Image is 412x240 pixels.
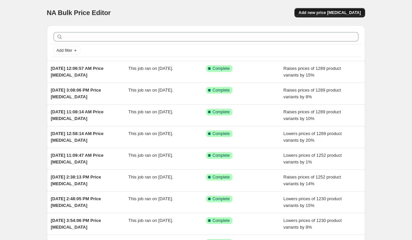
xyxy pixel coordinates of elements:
[47,9,111,16] span: NA Bulk Price Editor
[213,174,230,180] span: Complete
[283,66,341,78] span: Raises prices of 1289 product variants by 15%
[128,109,173,114] span: This job ran on [DATE].
[51,218,101,230] span: [DATE] 3:54:06 PM Price [MEDICAL_DATA]
[51,88,101,99] span: [DATE] 3:08:06 PM Price [MEDICAL_DATA]
[51,66,104,78] span: [DATE] 12:06:57 AM Price [MEDICAL_DATA]
[213,218,230,223] span: Complete
[51,153,104,164] span: [DATE] 11:09:47 AM Price [MEDICAL_DATA]
[294,8,365,17] button: Add new price [MEDICAL_DATA]
[54,46,80,54] button: Add filter
[51,196,101,208] span: [DATE] 2:48:05 PM Price [MEDICAL_DATA]
[298,10,361,15] span: Add new price [MEDICAL_DATA]
[51,174,101,186] span: [DATE] 2:38:13 PM Price [MEDICAL_DATA]
[51,109,104,121] span: [DATE] 11:08:14 AM Price [MEDICAL_DATA]
[51,131,104,143] span: [DATE] 12:58:14 AM Price [MEDICAL_DATA]
[213,66,230,71] span: Complete
[283,196,342,208] span: Lowers prices of 1230 product variants by 15%
[128,174,173,179] span: This job ran on [DATE].
[283,109,341,121] span: Raises prices of 1289 product variants by 10%
[128,218,173,223] span: This job ran on [DATE].
[283,174,341,186] span: Raises prices of 1252 product variants by 14%
[128,153,173,158] span: This job ran on [DATE].
[213,131,230,136] span: Complete
[283,88,341,99] span: Raises prices of 1289 product variants by 8%
[128,131,173,136] span: This job ran on [DATE].
[283,131,342,143] span: Lowers prices of 1289 product variants by 20%
[57,48,72,53] span: Add filter
[128,196,173,201] span: This job ran on [DATE].
[283,218,342,230] span: Lowers prices of 1230 product variants by 8%
[213,88,230,93] span: Complete
[213,153,230,158] span: Complete
[213,109,230,115] span: Complete
[213,196,230,202] span: Complete
[283,153,342,164] span: Lowers prices of 1252 product variants by 1%
[128,66,173,71] span: This job ran on [DATE].
[128,88,173,93] span: This job ran on [DATE].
